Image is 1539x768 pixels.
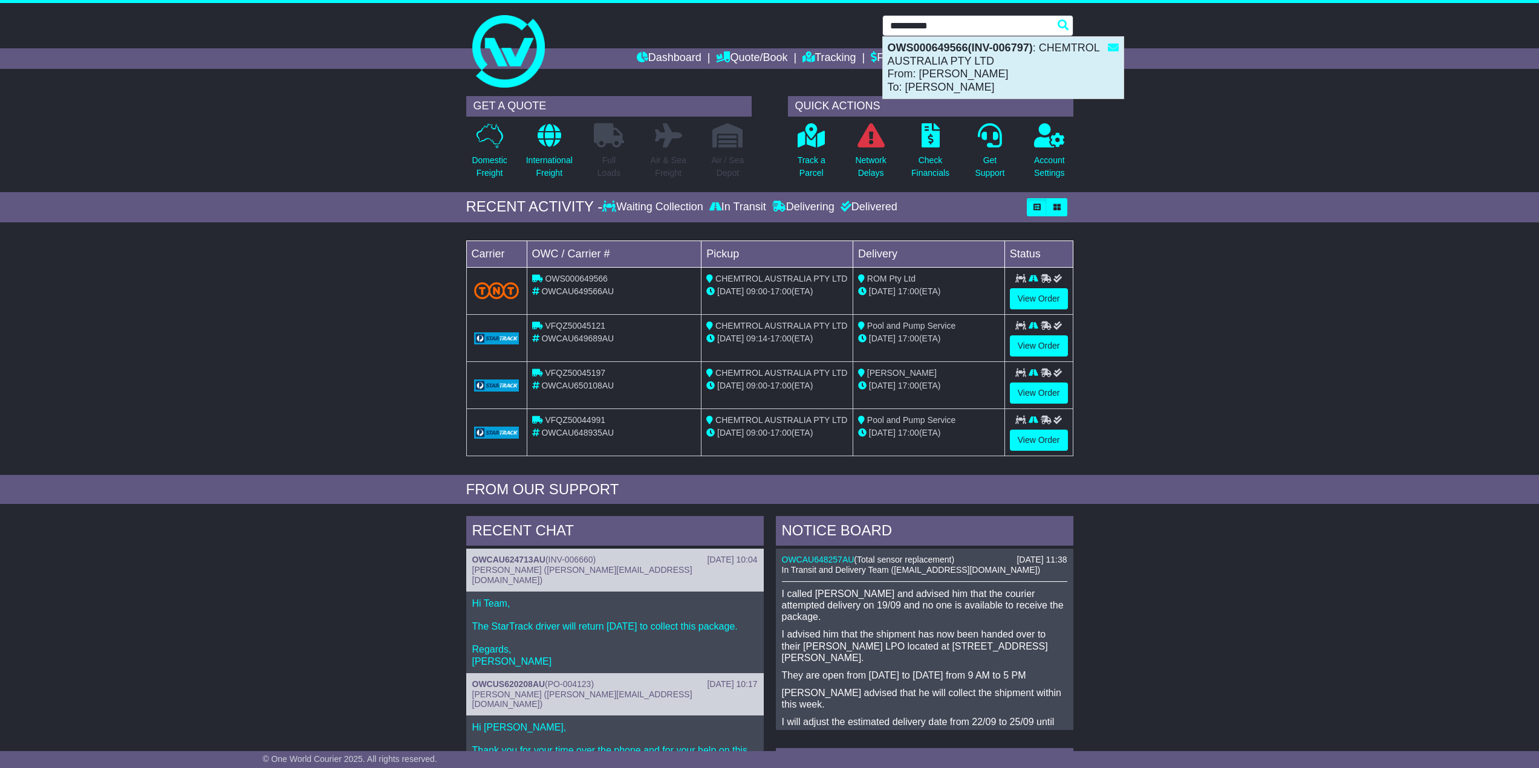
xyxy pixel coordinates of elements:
[853,240,1004,267] td: Delivery
[770,286,792,296] span: 17:00
[888,42,1033,54] strong: OWS000649566(INV-006797)
[1010,288,1068,309] a: View Order
[715,321,847,331] span: CHEMTROL AUSTRALIA PTY LTD
[1010,382,1068,404] a: View Order
[466,240,527,267] td: Carrier
[472,555,545,564] a: OWCAU624713AU
[707,555,757,565] div: [DATE] 10:04
[858,379,1000,392] div: (ETA)
[871,48,926,69] a: Financials
[541,286,614,296] span: OWCAU649566AU
[1017,555,1067,565] div: [DATE] 11:38
[716,48,787,69] a: Quote/Book
[541,381,614,390] span: OWCAU650108AU
[770,381,792,390] span: 17:00
[474,332,519,344] img: GetCarrierServiceLogo
[883,37,1124,98] div: : CHEMTROL AUSTRALIA PTY LTD From: [PERSON_NAME] To: [PERSON_NAME]
[869,286,896,296] span: [DATE]
[545,368,605,378] span: VFQZ50045197
[717,381,744,390] span: [DATE]
[594,154,624,179] p: Full Loads
[869,334,896,343] span: [DATE]
[474,379,519,392] img: GetCarrierServiceLogo
[706,285,848,298] div: - (ETA)
[472,555,758,565] div: ( )
[717,428,744,437] span: [DATE]
[776,516,1073,549] div: NOTICE BOARD
[782,687,1067,710] p: [PERSON_NAME] advised that he will collect the shipment within this week.
[715,368,847,378] span: CHEMTROL AUSTRALIA PTY LTD
[715,415,847,425] span: CHEMTROL AUSTRALIA PTY LTD
[717,286,744,296] span: [DATE]
[782,716,1067,739] p: I will adjust the estimated delivery date from 22/09 to 25/09 until the shipment gets collected f...
[1034,154,1065,179] p: Account Settings
[1033,123,1066,186] a: AccountSettings
[472,154,507,179] p: Domestic Freight
[1010,335,1068,357] a: View Order
[911,154,949,179] p: Check Financials
[706,379,848,392] div: - (ETA)
[855,154,886,179] p: Network Delays
[770,428,792,437] span: 17:00
[854,123,887,186] a: NetworkDelays
[858,427,1000,439] div: (ETA)
[975,154,1004,179] p: Get Support
[715,274,847,283] span: CHEMTROL AUSTRALIA PTY LTD
[782,628,1067,663] p: I advised him that the shipment has now been handed over to their [PERSON_NAME] LPO located at [S...
[712,154,744,179] p: Air / Sea Depot
[706,201,769,214] div: In Transit
[746,381,767,390] span: 09:00
[707,679,757,689] div: [DATE] 10:17
[858,285,1000,298] div: (ETA)
[857,555,951,564] span: Total sensor replacement
[898,334,919,343] span: 17:00
[798,154,825,179] p: Track a Parcel
[911,123,950,186] a: CheckFinancials
[701,240,853,267] td: Pickup
[472,598,758,667] p: Hi Team, The StarTrack driver will return [DATE] to collect this package. Regards, [PERSON_NAME]
[797,123,826,186] a: Track aParcel
[746,286,767,296] span: 09:00
[782,565,1041,575] span: In Transit and Delivery Team ([EMAIL_ADDRESS][DOMAIN_NAME])
[858,332,1000,345] div: (ETA)
[474,282,519,298] img: TNT_Domestic.png
[466,96,752,117] div: GET A QUOTE
[706,427,848,439] div: - (ETA)
[474,427,519,439] img: GetCarrierServiceLogo
[838,201,897,214] div: Delivered
[541,334,614,343] span: OWCAU649689AU
[471,123,507,186] a: DomesticFreight
[746,428,767,437] span: 09:00
[525,123,573,186] a: InternationalFreight
[637,48,701,69] a: Dashboard
[541,428,614,437] span: OWCAU648935AU
[1010,430,1068,451] a: View Order
[466,198,603,216] div: RECENT ACTIVITY -
[1004,240,1073,267] td: Status
[898,428,919,437] span: 17:00
[262,754,437,764] span: © One World Courier 2025. All rights reserved.
[782,555,1067,565] div: ( )
[898,381,919,390] span: 17:00
[869,381,896,390] span: [DATE]
[472,565,692,585] span: [PERSON_NAME] ([PERSON_NAME][EMAIL_ADDRESS][DOMAIN_NAME])
[466,481,1073,499] div: FROM OUR SUPPORT
[548,555,593,564] span: INV-006660
[782,555,854,564] a: OWCAU648257AU
[526,154,573,179] p: International Freight
[472,679,758,689] div: ( )
[869,428,896,437] span: [DATE]
[527,240,701,267] td: OWC / Carrier #
[782,670,1067,681] p: They are open from [DATE] to [DATE] from 9 AM to 5 PM
[782,588,1067,623] p: I called [PERSON_NAME] and advised him that the courier attempted delivery on 19/09 and no one is...
[472,679,545,689] a: OWCUS620208AU
[770,334,792,343] span: 17:00
[717,334,744,343] span: [DATE]
[545,274,608,283] span: OWS000649566
[602,201,706,214] div: Waiting Collection
[545,415,605,425] span: VFQZ50044991
[788,96,1073,117] div: QUICK ACTIONS
[548,679,591,689] span: PO-004123
[867,368,937,378] span: [PERSON_NAME]
[867,321,955,331] span: Pool and Pump Service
